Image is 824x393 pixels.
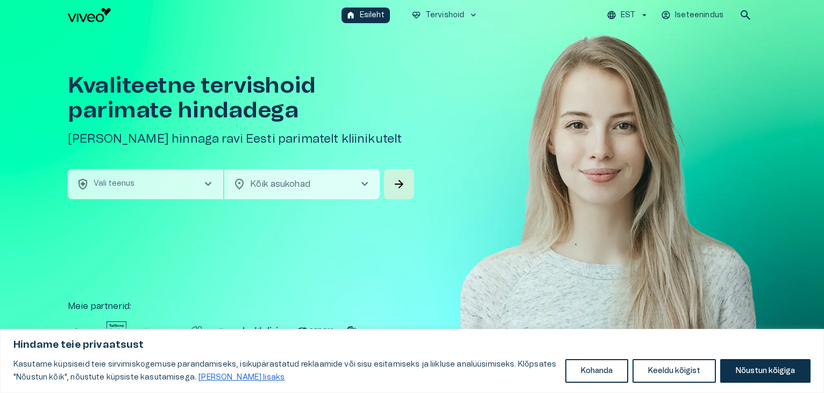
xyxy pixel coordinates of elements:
[233,178,246,191] span: location_on
[202,178,215,191] span: chevron_right
[191,321,230,342] img: Partner logo
[735,4,756,26] button: open search modal
[360,10,385,21] p: Esileht
[94,178,135,190] p: Vali teenus
[358,178,371,191] span: chevron_right
[68,321,94,342] img: Partner logo
[407,8,483,23] button: ecg_heartTervishoidkeyboard_arrow_down
[720,359,811,383] button: Nõustun kõigiga
[68,73,416,123] h1: Kvaliteetne tervishoid parimate hindadega
[411,10,421,20] span: ecg_heart
[13,339,811,352] p: Hindame teie privaatsust
[384,169,414,199] button: Search
[295,321,333,342] img: Partner logo
[393,178,406,191] span: arrow_forward
[739,9,752,22] span: search
[243,321,282,342] img: Partner logo
[425,10,465,21] p: Tervishoid
[565,359,628,383] button: Kohanda
[140,321,179,342] img: Partner logo
[68,169,223,199] button: health_and_safetyVali teenuschevron_right
[76,178,89,191] span: health_and_safety
[468,10,478,20] span: keyboard_arrow_down
[659,8,726,23] button: Iseteenindus
[106,321,127,342] img: Partner logo
[605,8,651,23] button: EST
[198,373,285,382] a: Loe lisaks
[68,8,111,22] img: Viveo logo
[346,321,385,342] img: Partner logo
[13,358,557,384] p: Kasutame küpsiseid teie sirvimiskogemuse parandamiseks, isikupärastatud reklaamide või sisu esita...
[342,8,390,23] button: homeEsileht
[250,178,341,191] p: Kõik asukohad
[68,300,756,313] p: Meie partnerid :
[460,30,756,378] img: Woman smiling
[621,10,635,21] p: EST
[68,131,416,147] h5: [PERSON_NAME] hinnaga ravi Eesti parimatelt kliinikutelt
[346,10,356,20] span: home
[675,10,723,21] p: Iseteenindus
[633,359,716,383] button: Keeldu kõigist
[68,8,337,22] a: Navigate to homepage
